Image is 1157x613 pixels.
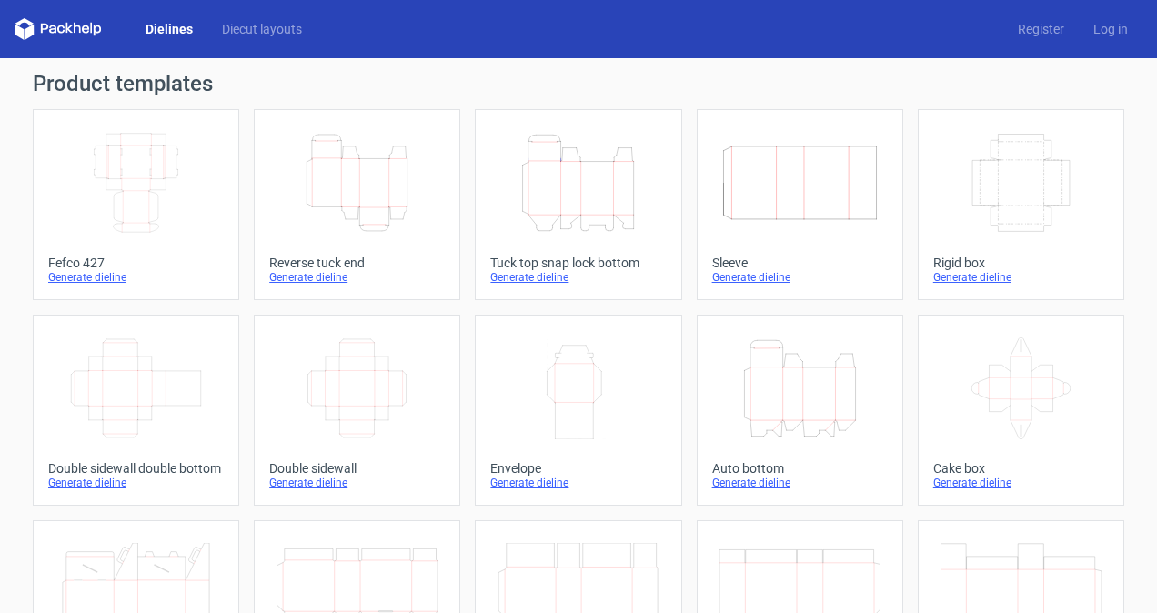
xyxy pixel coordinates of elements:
[48,270,224,285] div: Generate dieline
[48,256,224,270] div: Fefco 427
[697,315,903,506] a: Auto bottomGenerate dieline
[933,256,1109,270] div: Rigid box
[33,73,1124,95] h1: Product templates
[697,109,903,300] a: SleeveGenerate dieline
[475,109,681,300] a: Tuck top snap lock bottomGenerate dieline
[918,109,1124,300] a: Rigid boxGenerate dieline
[712,270,888,285] div: Generate dieline
[269,476,445,490] div: Generate dieline
[933,461,1109,476] div: Cake box
[33,109,239,300] a: Fefco 427Generate dieline
[712,461,888,476] div: Auto bottom
[254,315,460,506] a: Double sidewallGenerate dieline
[48,461,224,476] div: Double sidewall double bottom
[490,270,666,285] div: Generate dieline
[918,315,1124,506] a: Cake boxGenerate dieline
[1079,20,1142,38] a: Log in
[490,476,666,490] div: Generate dieline
[131,20,207,38] a: Dielines
[254,109,460,300] a: Reverse tuck endGenerate dieline
[490,461,666,476] div: Envelope
[269,256,445,270] div: Reverse tuck end
[1003,20,1079,38] a: Register
[475,315,681,506] a: EnvelopeGenerate dieline
[490,256,666,270] div: Tuck top snap lock bottom
[712,256,888,270] div: Sleeve
[48,476,224,490] div: Generate dieline
[712,476,888,490] div: Generate dieline
[933,476,1109,490] div: Generate dieline
[33,315,239,506] a: Double sidewall double bottomGenerate dieline
[269,461,445,476] div: Double sidewall
[207,20,317,38] a: Diecut layouts
[269,270,445,285] div: Generate dieline
[933,270,1109,285] div: Generate dieline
